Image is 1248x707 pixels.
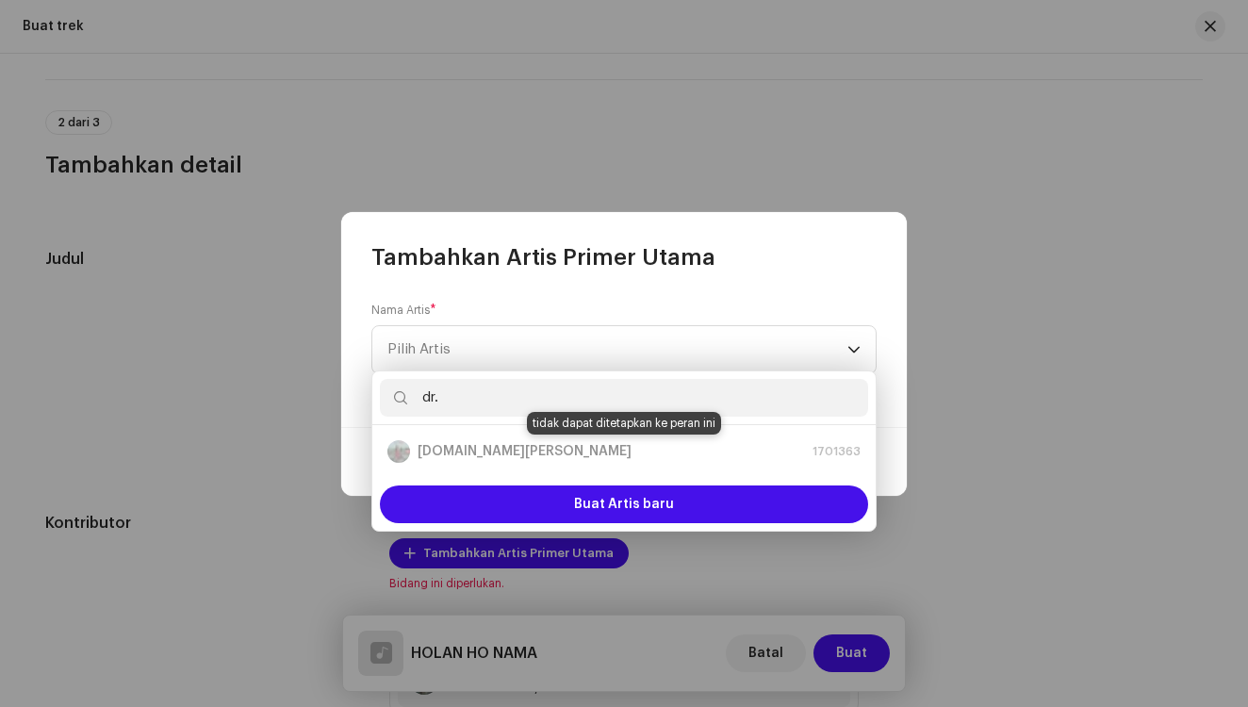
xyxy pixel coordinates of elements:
span: Pilih Artis [387,342,451,356]
span: Pilih Artis [387,326,847,373]
ul: Option List [372,425,876,478]
li: dr.Erni Novelia Sinaga [380,433,868,470]
span: Tambahkan Artis Primer Utama [371,242,715,272]
label: Nama Artis [371,303,436,318]
div: dropdown trigger [847,326,861,373]
span: Buat Artis baru [574,485,674,523]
